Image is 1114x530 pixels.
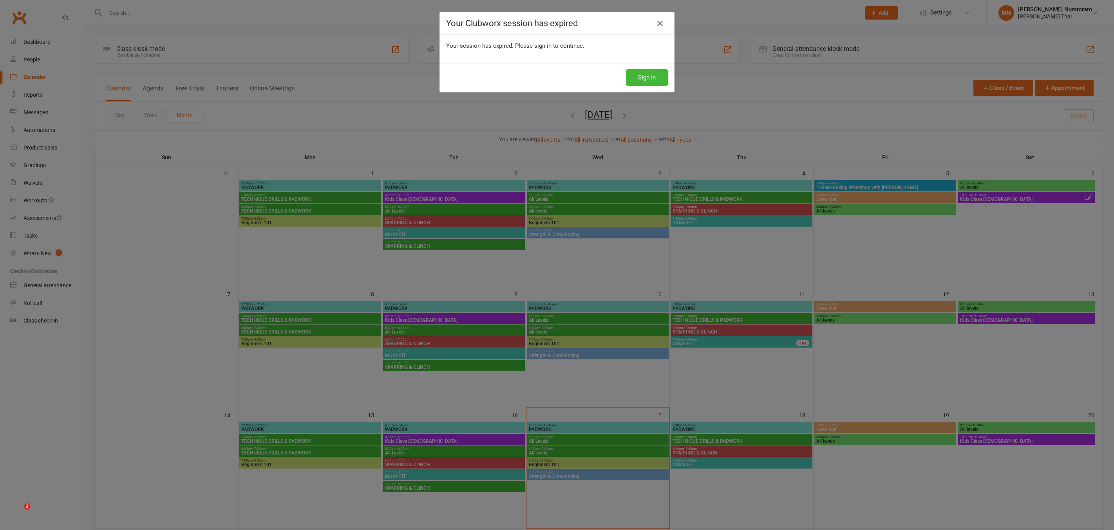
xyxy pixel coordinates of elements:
[8,503,27,522] iframe: Intercom live chat
[446,18,668,28] h4: Your Clubworx session has expired
[626,69,668,86] button: Sign In
[654,17,666,30] a: Close
[24,503,30,510] span: 2
[446,42,584,49] span: Your session has expired. Please sign in to continue.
